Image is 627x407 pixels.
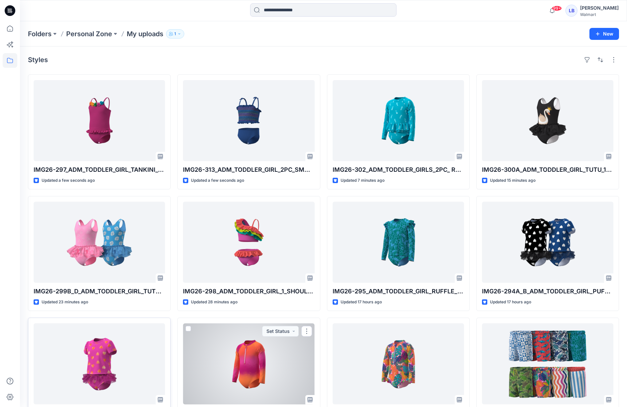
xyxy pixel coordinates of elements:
[482,202,613,283] a: IMG26-294A_B_ADM_TODDLER_GIRL_PUFF_SLV_RG_AND_RUFFLE_SCOOP_BOTTOM
[183,323,314,404] a: IMG26-290_ADM_TODDLER_GIRL_FASHION_ZIP_1PC_RASHGUARD
[482,323,613,404] a: IMG26-308A-G_ADM_TODDLER_BOYS_ WITH SIDE SEAMS BOARDSHORT
[174,30,176,38] p: 1
[34,202,165,283] a: IMG26-299B_D_ADM_TODDLER_GIRL_TUTU_1PC
[482,80,613,161] a: IMG26-300A_ADM_TODDLER_GIRL_TUTU_1PC
[580,4,619,12] div: [PERSON_NAME]
[482,287,613,296] p: IMG26-294A_B_ADM_TODDLER_GIRL_PUFF_SLV_RG_AND_RUFFLE_SCOOP_BOTTOM
[183,80,314,161] a: IMG26-313_ADM_TODDLER_GIRL_2PC_SMOCKED_MIDKINI_W_SCOOP_BOTTOM
[580,12,619,17] div: Walmart
[589,28,619,40] button: New
[333,323,464,404] a: IMG26-289_ADM_TODDLER_GIRL_LS_ZIP_ONE PIECE_W_RUFFLES
[341,299,382,306] p: Updated 17 hours ago
[28,29,52,39] a: Folders
[191,177,244,184] p: Updated a few seconds ago
[34,165,165,174] p: IMG26-297_ADM_TODDLER_GIRL_TANKINI_WITH_3D_ROSETTES
[183,165,314,174] p: IMG26-313_ADM_TODDLER_GIRL_2PC_SMOCKED_MIDKINI_W_SCOOP_BOTTOM
[490,299,531,306] p: Updated 17 hours ago
[333,165,464,174] p: IMG26-302_ADM_TODDLER_GIRLS_2PC_ RUFFLE_RG_W_SCOOP_BTTM
[191,299,237,306] p: Updated 28 minutes ago
[34,287,165,296] p: IMG26-299B_D_ADM_TODDLER_GIRL_TUTU_1PC
[34,323,165,404] a: IMG26-293_ADM_TODDLER_GIRL_PUFF_SLV_RG_AND_RUFFLE_SCOOP_BOTTOM
[28,56,48,64] h4: Styles
[341,177,385,184] p: Updated 7 minutes ago
[552,6,562,11] span: 99+
[333,287,464,296] p: IMG26-295_ADM_TODDLER_GIRL_RUFFLE_RG_SET
[565,5,577,17] div: LB
[333,80,464,161] a: IMG26-302_ADM_TODDLER_GIRLS_2PC_ RUFFLE_RG_W_SCOOP_BTTM
[127,29,163,39] p: My uploads
[333,202,464,283] a: IMG26-295_ADM_TODDLER_GIRL_RUFFLE_RG_SET
[482,165,613,174] p: IMG26-300A_ADM_TODDLER_GIRL_TUTU_1PC
[183,202,314,283] a: IMG26-298_ADM_TODDLER_GIRL_1_SHOULDER_BIKINI_W_RUFFLE_SCOOP_BOTTOM
[66,29,112,39] a: Personal Zone
[183,287,314,296] p: IMG26-298_ADM_TODDLER_GIRL_1_SHOULDER_BIKINI_W_RUFFLE_SCOOP_BOTTOM
[42,177,95,184] p: Updated a few seconds ago
[490,177,536,184] p: Updated 15 minutes ago
[166,29,184,39] button: 1
[34,80,165,161] a: IMG26-297_ADM_TODDLER_GIRL_TANKINI_WITH_3D_ROSETTES
[42,299,88,306] p: Updated 23 minutes ago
